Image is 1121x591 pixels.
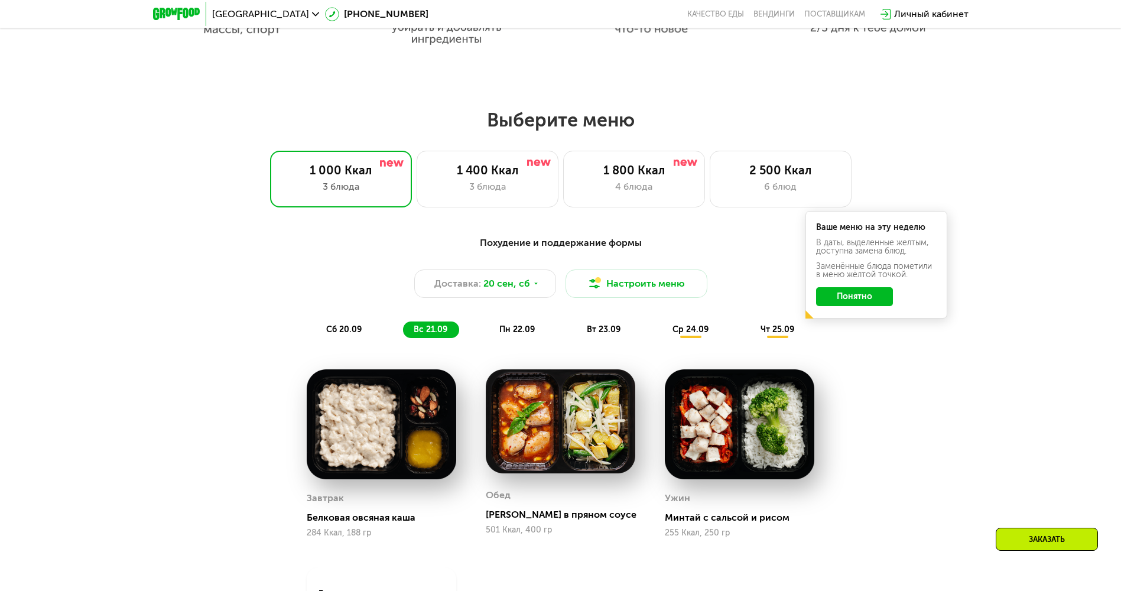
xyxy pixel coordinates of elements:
div: 2 500 Ккал [722,163,839,177]
span: чт 25.09 [761,324,794,335]
button: Настроить меню [566,269,707,298]
div: [PERSON_NAME] в пряном соусе [486,509,645,521]
a: Вендинги [753,9,795,19]
a: [PHONE_NUMBER] [325,7,428,21]
div: 284 Ккал, 188 гр [307,528,456,538]
div: 255 Ккал, 250 гр [665,528,814,538]
div: Ужин [665,489,690,507]
span: ср 24.09 [672,324,709,335]
div: поставщикам [804,9,865,19]
span: Доставка: [434,277,481,291]
div: Белковая овсяная каша [307,512,466,524]
div: Заменённые блюда пометили в меню жёлтой точкой. [816,262,937,279]
button: Понятно [816,287,893,306]
div: 1 000 Ккал [282,163,399,177]
div: Минтай с сальсой и рисом [665,512,824,524]
div: Заказать [996,528,1098,551]
span: [GEOGRAPHIC_DATA] [212,9,309,19]
span: пн 22.09 [499,324,535,335]
div: Похудение и поддержание формы [211,236,911,251]
div: 1 400 Ккал [429,163,546,177]
span: вс 21.09 [414,324,447,335]
span: вт 23.09 [587,324,620,335]
div: В даты, выделенные желтым, доступна замена блюд. [816,239,937,255]
div: Ваше меню на эту неделю [816,223,937,232]
span: 20 сен, сб [483,277,530,291]
div: 3 блюда [429,180,546,194]
div: 3 блюда [282,180,399,194]
a: Качество еды [687,9,744,19]
div: 6 блюд [722,180,839,194]
div: Обед [486,486,511,504]
div: 501 Ккал, 400 гр [486,525,635,535]
div: 1 800 Ккал [576,163,693,177]
div: 4 блюда [576,180,693,194]
span: сб 20.09 [326,324,362,335]
div: Личный кабинет [894,7,969,21]
div: Завтрак [307,489,344,507]
h2: Выберите меню [38,108,1083,132]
